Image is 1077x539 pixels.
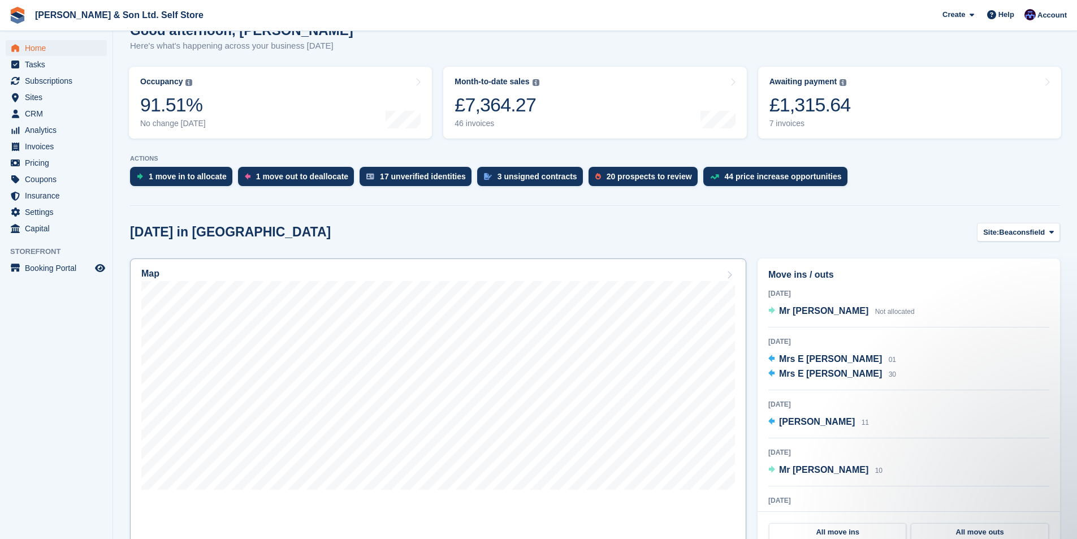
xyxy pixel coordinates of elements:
img: contract_signature_icon-13c848040528278c33f63329250d36e43548de30e8caae1d1a13099fd9432cc5.svg [484,173,492,180]
a: menu [6,204,107,220]
span: Subscriptions [25,73,93,89]
span: Storefront [10,246,113,257]
div: [DATE] [768,399,1049,409]
span: Analytics [25,122,93,138]
a: menu [6,40,107,56]
span: Home [25,40,93,56]
span: 10 [875,467,883,475]
img: prospect-51fa495bee0391a8d652442698ab0144808aea92771e9ea1ae160a38d050c398.svg [595,173,601,180]
button: Site: Beaconsfield [977,223,1060,242]
p: ACTIONS [130,155,1060,162]
a: menu [6,171,107,187]
a: menu [6,188,107,204]
div: Awaiting payment [769,77,837,87]
a: 3 unsigned contracts [477,167,589,192]
img: price_increase_opportunities-93ffe204e8149a01c8c9dc8f82e8f89637d9d84a8eef4429ea346261dce0b2c0.svg [710,174,719,179]
div: 17 unverified identities [380,172,466,181]
a: menu [6,73,107,89]
div: 1 move out to deallocate [256,172,348,181]
a: Mr [PERSON_NAME] Not allocated [768,304,915,319]
h2: [DATE] in [GEOGRAPHIC_DATA] [130,225,331,240]
a: menu [6,221,107,236]
a: 20 prospects to review [589,167,703,192]
img: verify_identity-adf6edd0f0f0b5bbfe63781bf79b02c33cf7c696d77639b501bdc392416b5a36.svg [366,173,374,180]
span: Pricing [25,155,93,171]
span: Account [1037,10,1067,21]
span: CRM [25,106,93,122]
span: [PERSON_NAME] [779,417,855,426]
a: menu [6,89,107,105]
span: 01 [889,356,896,364]
img: icon-info-grey-7440780725fd019a000dd9b08b2336e03edf1995a4989e88bcd33f0948082b44.svg [185,79,192,86]
a: menu [6,260,107,276]
img: move_outs_to_deallocate_icon-f764333ba52eb49d3ac5e1228854f67142a1ed5810a6f6cc68b1a99e826820c5.svg [245,173,250,180]
img: icon-info-grey-7440780725fd019a000dd9b08b2336e03edf1995a4989e88bcd33f0948082b44.svg [840,79,846,86]
a: Preview store [93,261,107,275]
a: [PERSON_NAME] 11 [768,415,869,430]
span: Tasks [25,57,93,72]
a: 17 unverified identities [360,167,477,192]
div: 7 invoices [769,119,851,128]
a: 1 move in to allocate [130,167,238,192]
span: Help [998,9,1014,20]
a: Mrs E [PERSON_NAME] 01 [768,352,896,367]
div: [DATE] [768,495,1049,506]
a: menu [6,106,107,122]
a: 44 price increase opportunities [703,167,853,192]
a: menu [6,139,107,154]
img: stora-icon-8386f47178a22dfd0bd8f6a31ec36ba5ce8667c1dd55bd0f319d3a0aa187defe.svg [9,7,26,24]
a: [PERSON_NAME] & Son Ltd. Self Store [31,6,208,24]
span: Booking Portal [25,260,93,276]
div: [DATE] [768,447,1049,458]
h2: Move ins / outs [768,268,1049,282]
span: Sites [25,89,93,105]
span: Settings [25,204,93,220]
div: 46 invoices [455,119,539,128]
h2: Map [141,269,159,279]
div: 20 prospects to review [607,172,692,181]
span: Mrs E [PERSON_NAME] [779,354,882,364]
div: [DATE] [768,337,1049,347]
div: 44 price increase opportunities [725,172,842,181]
span: Not allocated [875,308,915,316]
div: [DATE] [768,288,1049,299]
span: Mrs E [PERSON_NAME] [779,369,882,378]
span: 30 [889,370,896,378]
a: menu [6,122,107,138]
span: Create [942,9,965,20]
a: menu [6,57,107,72]
span: Mr [PERSON_NAME] [779,306,868,316]
a: Awaiting payment £1,315.64 7 invoices [758,67,1061,139]
span: Site: [983,227,999,238]
a: menu [6,155,107,171]
div: Occupancy [140,77,183,87]
div: Month-to-date sales [455,77,529,87]
div: 3 unsigned contracts [498,172,577,181]
div: 91.51% [140,93,206,117]
span: Invoices [25,139,93,154]
a: Mrs E [PERSON_NAME] 30 [768,367,896,382]
span: Capital [25,221,93,236]
div: No change [DATE] [140,119,206,128]
img: Josey Kitching [1024,9,1036,20]
img: icon-info-grey-7440780725fd019a000dd9b08b2336e03edf1995a4989e88bcd33f0948082b44.svg [533,79,539,86]
a: Occupancy 91.51% No change [DATE] [129,67,432,139]
span: Coupons [25,171,93,187]
div: £1,315.64 [769,93,851,117]
a: Month-to-date sales £7,364.27 46 invoices [443,67,746,139]
div: £7,364.27 [455,93,539,117]
span: 11 [862,419,869,426]
img: move_ins_to_allocate_icon-fdf77a2bb77ea45bf5b3d319d69a93e2d87916cf1d5bf7949dd705db3b84f3ca.svg [137,173,143,180]
div: 1 move in to allocate [149,172,227,181]
span: Insurance [25,188,93,204]
a: 1 move out to deallocate [238,167,360,192]
a: Mr [PERSON_NAME] 10 [768,463,883,478]
p: Here's what's happening across your business [DATE] [130,40,353,53]
span: Mr [PERSON_NAME] [779,465,868,475]
span: Beaconsfield [999,227,1045,238]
